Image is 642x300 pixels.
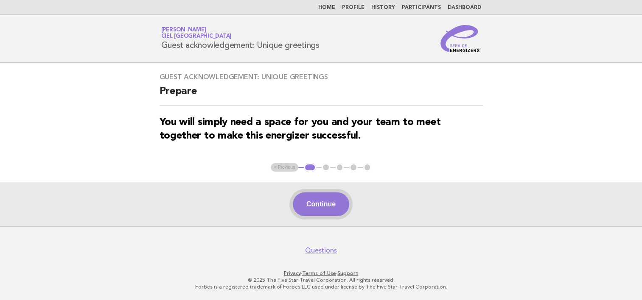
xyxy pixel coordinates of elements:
a: Privacy [284,270,301,276]
a: History [371,5,395,10]
p: Forbes is a registered trademark of Forbes LLC used under license by The Five Star Travel Corpora... [62,283,581,290]
strong: You will simply need a space for you and your team to meet together to make this energizer succes... [160,117,441,141]
a: Participants [402,5,441,10]
a: Profile [342,5,364,10]
a: Home [318,5,335,10]
a: [PERSON_NAME]Ciel [GEOGRAPHIC_DATA] [161,27,232,39]
a: Dashboard [448,5,481,10]
a: Terms of Use [302,270,336,276]
a: Support [337,270,358,276]
h1: Guest acknowledgement: Unique greetings [161,28,320,50]
button: 1 [304,163,316,172]
h3: Guest acknowledgement: Unique greetings [160,73,483,81]
img: Service Energizers [440,25,481,52]
p: · · [62,270,581,277]
p: © 2025 The Five Star Travel Corporation. All rights reserved. [62,277,581,283]
a: Questions [305,246,337,255]
span: Ciel [GEOGRAPHIC_DATA] [161,34,232,39]
button: Continue [293,192,349,216]
h2: Prepare [160,85,483,106]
